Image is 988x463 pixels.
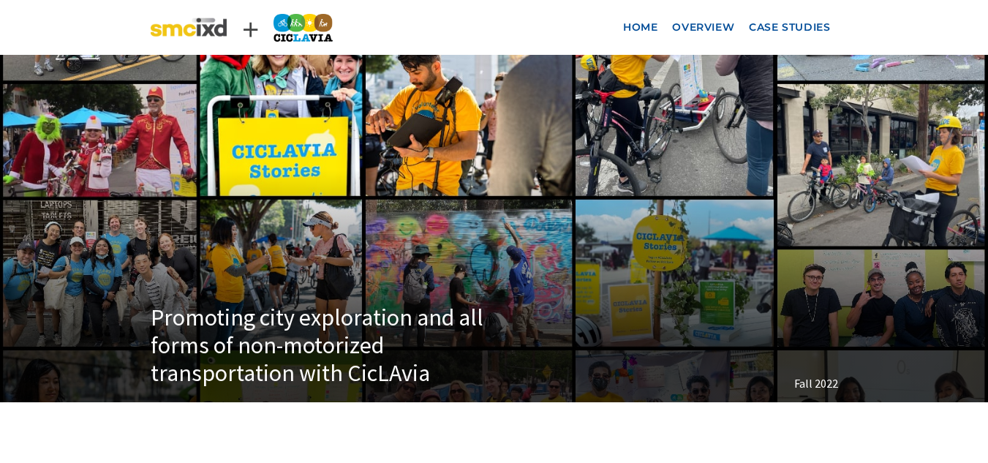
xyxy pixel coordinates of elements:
[665,14,742,41] a: Overview
[227,12,274,43] div: +
[151,304,487,388] h1: Promoting city exploration and all forms of non-motorized transportation with CicLAvia
[616,14,665,41] a: Home
[742,14,837,41] a: Case Studies
[502,377,838,391] div: Fall 2022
